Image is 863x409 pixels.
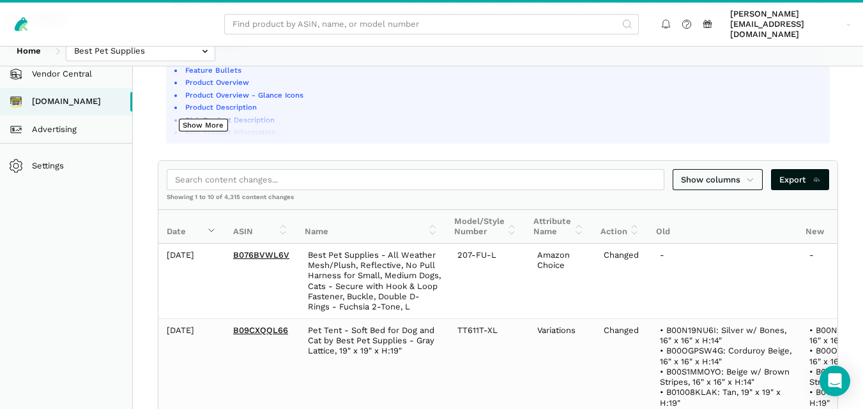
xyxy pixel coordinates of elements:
input: Best Pet Supplies [66,41,215,62]
th: Model/Style Number: activate to sort column ascending [446,210,526,244]
span: • B00OGPSW4G: Corduroy Beige, 16" x 16" x H:14" [660,346,794,366]
li: Feature Bullets [183,65,821,75]
div: Open Intercom Messenger [820,366,850,396]
a: Show columns [673,169,763,190]
td: Amazon Choice [529,244,596,319]
input: Find product by ASIN, name, or model number [224,14,639,35]
td: [DATE] [158,244,225,319]
span: [PERSON_NAME][EMAIL_ADDRESS][DOMAIN_NAME] [730,9,842,40]
span: Show columns [681,174,755,186]
li: Rich Product Information [183,127,821,137]
th: Old [648,210,797,244]
th: Name: activate to sort column ascending [296,210,446,244]
a: Export [771,169,829,190]
td: Changed [595,244,652,319]
li: Product Overview [183,77,821,87]
a: B076BVWL6V [233,250,289,260]
a: B09CXQQL66 [233,325,288,335]
li: Product Overview - Glance Icons [183,90,821,100]
td: Best Pet Supplies - All Weather Mesh/Plush, Reflective, No Pull Harness for Small, Medium Dogs, C... [300,244,449,319]
a: [PERSON_NAME][EMAIL_ADDRESS][DOMAIN_NAME] [726,7,855,42]
div: Showing 1 to 10 of 4,315 content changes [158,193,837,209]
button: Show More [179,119,228,131]
li: Rich Product Description [183,115,821,125]
th: Attribute Name: activate to sort column ascending [525,210,592,244]
th: Date: activate to sort column ascending [158,210,225,244]
span: • B00S1MMOYO: Beige w/ Brown Stripes, 16" x 16" x H:14" [660,367,792,387]
span: • B00N19NU6I: Silver w/ Bones, 16" x 16" x H:14" [660,325,789,345]
td: 207-FU-L [449,244,529,319]
a: Home [8,41,49,62]
span: • B01008KLAK: Tan, 19" x 19" x H:19" [660,387,783,407]
td: - [652,244,801,319]
th: Action: activate to sort column ascending [592,210,648,244]
input: Search content changes... [167,169,664,190]
li: Product Description [183,102,821,112]
span: Export [779,174,821,186]
th: ASIN: activate to sort column ascending [225,210,296,244]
